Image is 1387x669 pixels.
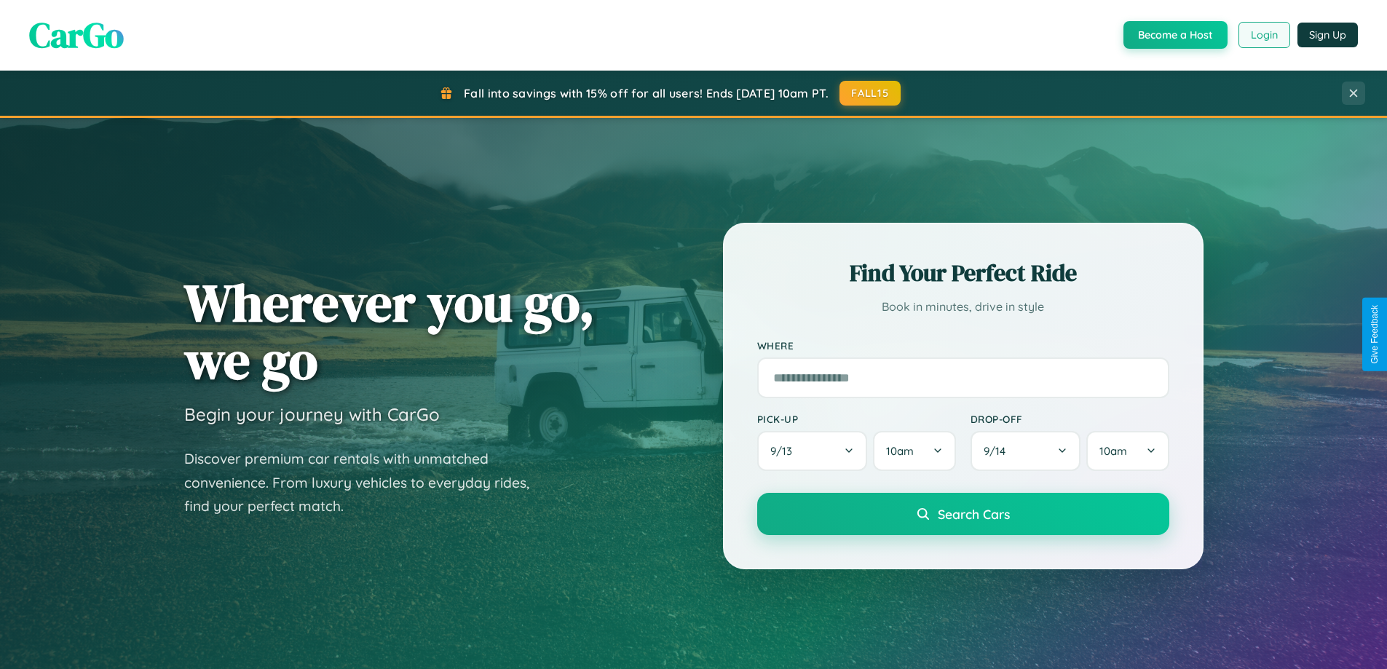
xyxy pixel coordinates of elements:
[464,86,829,100] span: Fall into savings with 15% off for all users! Ends [DATE] 10am PT.
[184,403,440,425] h3: Begin your journey with CarGo
[971,413,1169,425] label: Drop-off
[873,431,955,471] button: 10am
[886,444,914,458] span: 10am
[971,431,1081,471] button: 9/14
[984,444,1013,458] span: 9 / 14
[938,506,1010,522] span: Search Cars
[1086,431,1169,471] button: 10am
[29,11,124,59] span: CarGo
[1099,444,1127,458] span: 10am
[757,431,868,471] button: 9/13
[757,413,956,425] label: Pick-up
[839,81,901,106] button: FALL15
[1123,21,1228,49] button: Become a Host
[184,274,595,389] h1: Wherever you go, we go
[757,339,1169,352] label: Where
[757,493,1169,535] button: Search Cars
[184,447,548,518] p: Discover premium car rentals with unmatched convenience. From luxury vehicles to everyday rides, ...
[757,257,1169,289] h2: Find Your Perfect Ride
[1370,305,1380,364] div: Give Feedback
[1238,22,1290,48] button: Login
[757,296,1169,317] p: Book in minutes, drive in style
[1297,23,1358,47] button: Sign Up
[770,444,799,458] span: 9 / 13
